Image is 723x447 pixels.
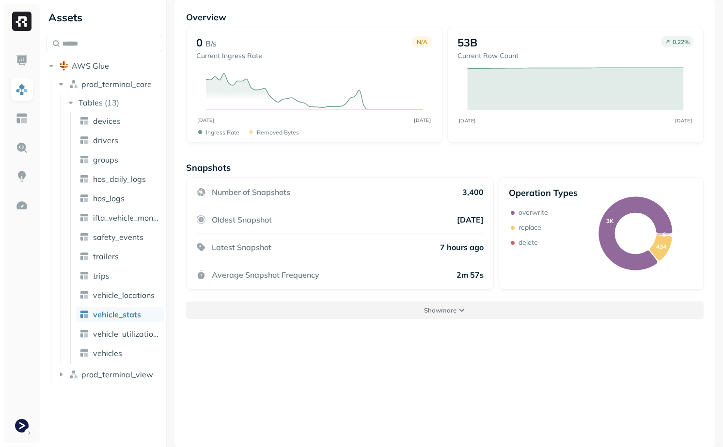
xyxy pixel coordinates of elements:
span: Tables [79,98,103,107]
span: safety_events [93,232,143,242]
p: Number of Snapshots [212,187,290,197]
p: delete [519,238,538,247]
img: table [79,135,89,145]
a: trailers [76,249,164,264]
img: Insights [16,170,28,183]
a: vehicle_utilization_day [76,326,164,342]
span: trailers [93,252,119,261]
img: table [79,116,89,126]
p: 3,400 [462,187,484,197]
img: table [79,213,89,223]
p: Show more [424,306,456,315]
img: table [79,194,89,203]
img: table [79,310,89,319]
button: AWS Glue [47,58,162,74]
a: devices [76,113,164,129]
p: 0.22 % [673,38,690,45]
p: 0 [196,36,203,49]
p: Ingress Rate [206,129,239,136]
p: Removed bytes [257,129,299,136]
span: vehicle_locations [93,290,155,300]
span: drivers [93,135,118,145]
button: Showmore [186,301,704,319]
p: Current Ingress Rate [196,51,262,60]
span: groups [93,155,118,164]
p: Overview [186,12,704,23]
a: drivers [76,133,164,148]
span: trips [93,271,110,281]
text: 3K [606,217,613,224]
a: vehicles [76,345,164,361]
span: prod_terminal_core [81,79,152,89]
p: 7 hours ago [440,242,484,252]
span: prod_terminal_view [81,370,153,379]
img: Optimization [16,199,28,212]
p: 53B [457,36,477,49]
span: devices [93,116,121,126]
img: Dashboard [16,54,28,67]
tspan: [DATE] [675,118,692,123]
a: safety_events [76,229,164,245]
a: groups [76,152,164,167]
span: ifta_vehicle_months [93,213,160,223]
button: Tables(13) [66,95,163,110]
tspan: [DATE] [459,118,476,123]
img: table [79,155,89,164]
a: vehicle_locations [76,287,164,303]
button: prod_terminal_view [56,367,163,382]
img: Terminal [15,419,29,432]
span: vehicles [93,348,122,358]
a: hos_daily_logs [76,171,164,187]
button: prod_terminal_core [56,76,163,92]
p: [DATE] [457,215,484,224]
img: table [79,271,89,281]
img: table [79,232,89,242]
img: namespace [69,79,79,89]
img: table [79,252,89,261]
img: table [79,329,89,339]
img: table [79,290,89,300]
tspan: [DATE] [414,117,431,123]
text: 434 [656,243,666,250]
p: Snapshots [186,162,231,173]
a: vehicle_stats [76,307,164,322]
p: Current Row Count [457,51,519,60]
p: B/s [205,38,217,49]
p: Latest Snapshot [212,242,271,252]
a: ifta_vehicle_months [76,210,164,225]
p: overwrite [519,208,548,217]
img: root [59,61,69,71]
span: hos_daily_logs [93,174,146,184]
p: Oldest Snapshot [212,215,272,224]
p: Average Snapshot Frequency [212,270,319,280]
p: ( 13 ) [105,98,119,107]
a: trips [76,268,164,283]
a: hos_logs [76,191,164,206]
span: hos_logs [93,194,125,203]
img: table [79,174,89,184]
img: Ryft [12,12,31,31]
p: 2m 57s [456,270,484,280]
span: vehicle_utilization_day [93,329,160,339]
p: replace [519,223,541,232]
img: table [79,348,89,358]
span: vehicle_stats [93,310,141,319]
img: Asset Explorer [16,112,28,125]
span: AWS Glue [72,61,109,71]
p: N/A [417,38,427,45]
img: namespace [69,370,79,379]
img: Assets [16,83,28,96]
text: 6 [662,231,666,238]
p: Operation Types [509,187,578,198]
div: Assets [47,10,162,25]
tspan: [DATE] [198,117,215,123]
img: Query Explorer [16,141,28,154]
